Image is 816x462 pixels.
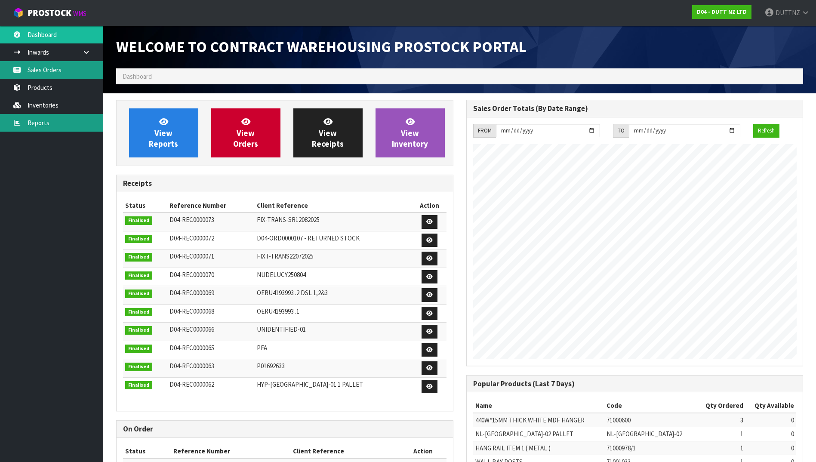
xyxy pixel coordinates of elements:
[125,308,152,317] span: Finalised
[169,362,214,370] span: D04-REC0000063
[697,399,745,413] th: Qty Ordered
[613,124,629,138] div: TO
[604,413,697,427] td: 71000600
[257,216,320,224] span: FIX-TRANS-SR12082025
[169,289,214,297] span: D04-REC0000069
[171,444,291,458] th: Reference Number
[211,108,280,157] a: ViewOrders
[604,441,697,455] td: 71000978/1
[473,413,604,427] td: 440W*15MM THICK WHITE MDF HANGER
[123,199,167,213] th: Status
[257,234,360,242] span: D04-ORD0000107 - RETURNED STOCK
[376,108,445,157] a: ViewInventory
[257,380,363,388] span: HYP-[GEOGRAPHIC_DATA]-01 1 PALLET
[28,7,71,18] span: ProStock
[257,344,267,352] span: PFA
[116,37,527,56] span: Welcome to Contract Warehousing ProStock Portal
[753,124,779,138] button: Refresh
[745,399,796,413] th: Qty Available
[255,199,413,213] th: Client Reference
[745,441,796,455] td: 0
[473,399,604,413] th: Name
[473,427,604,441] td: NL-[GEOGRAPHIC_DATA]-02 PALLET
[169,234,214,242] span: D04-REC0000072
[123,444,171,458] th: Status
[125,271,152,280] span: Finalised
[169,380,214,388] span: D04-REC0000062
[169,307,214,315] span: D04-REC0000068
[13,7,24,18] img: cube-alt.png
[123,72,152,80] span: Dashboard
[125,216,152,225] span: Finalised
[473,441,604,455] td: HANG RAIL ITEM 1 ( METAL )
[125,235,152,243] span: Finalised
[233,117,258,149] span: View Orders
[745,413,796,427] td: 0
[169,216,214,224] span: D04-REC0000073
[473,380,797,388] h3: Popular Products (Last 7 Days)
[697,427,745,441] td: 1
[125,381,152,390] span: Finalised
[697,413,745,427] td: 3
[125,363,152,371] span: Finalised
[776,9,800,17] span: DUTTNZ
[745,427,796,441] td: 0
[167,199,255,213] th: Reference Number
[473,105,797,113] h3: Sales Order Totals (By Date Range)
[257,289,328,297] span: OERU4193993 .2 DSL 1,2&3
[257,307,299,315] span: OERU4193993 .1
[257,271,306,279] span: NUDELUCY250804
[123,425,446,433] h3: On Order
[169,344,214,352] span: D04-REC0000065
[169,252,214,260] span: D04-REC0000071
[604,399,697,413] th: Code
[149,117,178,149] span: View Reports
[125,290,152,298] span: Finalised
[400,444,446,458] th: Action
[123,179,446,188] h3: Receipts
[697,8,747,15] strong: D04 - DUTT NZ LTD
[257,325,306,333] span: UNIDENTIFIED-01
[604,427,697,441] td: NL-[GEOGRAPHIC_DATA]-02
[129,108,198,157] a: ViewReports
[125,253,152,262] span: Finalised
[697,441,745,455] td: 1
[257,252,314,260] span: FIXT-TRANS22072025
[413,199,446,213] th: Action
[169,325,214,333] span: D04-REC0000066
[125,326,152,335] span: Finalised
[473,124,496,138] div: FROM
[257,362,285,370] span: P01692633
[73,9,86,18] small: WMS
[392,117,428,149] span: View Inventory
[125,345,152,353] span: Finalised
[291,444,400,458] th: Client Reference
[293,108,363,157] a: ViewReceipts
[169,271,214,279] span: D04-REC0000070
[312,117,344,149] span: View Receipts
